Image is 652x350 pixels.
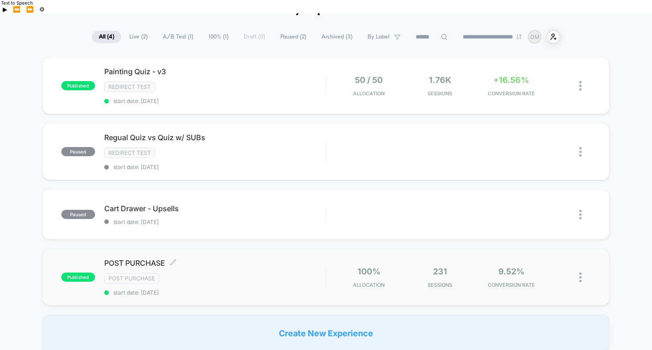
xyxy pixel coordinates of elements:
[530,33,540,40] p: DM
[104,148,155,158] span: Redirect Test
[61,147,95,156] span: paused
[104,133,326,142] span: Regual Quiz vs Quiz w/ SUBs
[579,210,582,219] img: close
[493,75,529,85] span: +16.56%
[353,90,385,97] span: Allocation
[104,258,326,268] span: POST PURCHASE
[433,267,447,276] span: 231
[10,5,23,13] button: Previous
[156,31,200,43] span: A/B Test ( 1 )
[355,75,383,85] span: 50 / 50
[579,147,582,157] img: close
[358,267,380,276] span: 100%
[516,34,522,39] img: end
[429,75,451,85] span: 1.76k
[61,273,95,282] span: published
[407,282,474,288] span: Sessions
[353,282,385,288] span: Allocation
[123,31,155,43] span: Live ( 2 )
[368,33,390,40] span: By Label
[104,289,326,296] span: start date: [DATE]
[104,204,326,213] span: Cart Drawer - Upsells
[104,82,155,92] span: Redirect Test
[407,90,474,97] span: Sessions
[104,219,326,225] span: start date: [DATE]
[104,164,326,170] span: start date: [DATE]
[498,267,524,276] span: 9.52%
[61,81,95,90] span: published
[202,31,235,43] span: 100% ( 1 )
[273,31,313,43] span: Paused ( 2 )
[104,67,326,76] span: Painting Quiz - v3
[104,98,326,104] span: start date: [DATE]
[478,90,545,97] span: CONVERSION RATE
[104,273,159,284] span: Post Purchase
[92,31,121,43] span: All ( 4 )
[579,81,582,91] img: close
[37,5,48,13] button: Settings
[579,273,582,282] img: close
[23,5,37,13] button: Forward
[61,210,95,219] span: paused
[315,31,359,43] span: Archived ( 3 )
[478,282,545,288] span: CONVERSION RATE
